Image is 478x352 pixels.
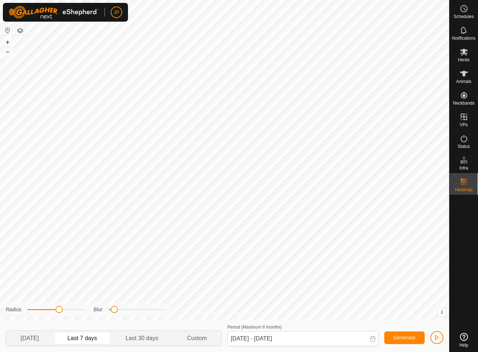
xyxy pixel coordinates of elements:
[393,335,416,340] span: Generate
[3,38,12,47] button: +
[459,343,468,347] span: Help
[450,330,478,350] a: Help
[452,36,475,40] span: Notifications
[384,331,425,344] button: Generate
[459,166,468,170] span: Infra
[9,6,99,19] img: Gallagher Logo
[16,26,25,35] button: Map Layers
[125,334,158,343] span: Last 30 days
[453,14,474,19] span: Schedules
[21,334,39,343] span: [DATE]
[6,306,22,313] label: Radius
[67,334,97,343] span: Last 7 days
[187,334,207,343] span: Custom
[457,144,470,149] span: Status
[3,26,12,35] button: Reset Map
[453,101,474,105] span: Neckbands
[456,79,472,84] span: Animals
[438,308,446,316] button: i
[3,47,12,56] button: –
[441,309,443,315] span: i
[94,306,103,313] label: Blur
[460,123,468,127] span: VPs
[455,188,473,192] span: Heatmap
[232,310,253,317] a: Contact Us
[458,58,469,62] span: Herds
[114,9,119,16] span: JP
[227,325,282,330] label: Period (Maximum 6 months)
[196,310,223,317] a: Privacy Policy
